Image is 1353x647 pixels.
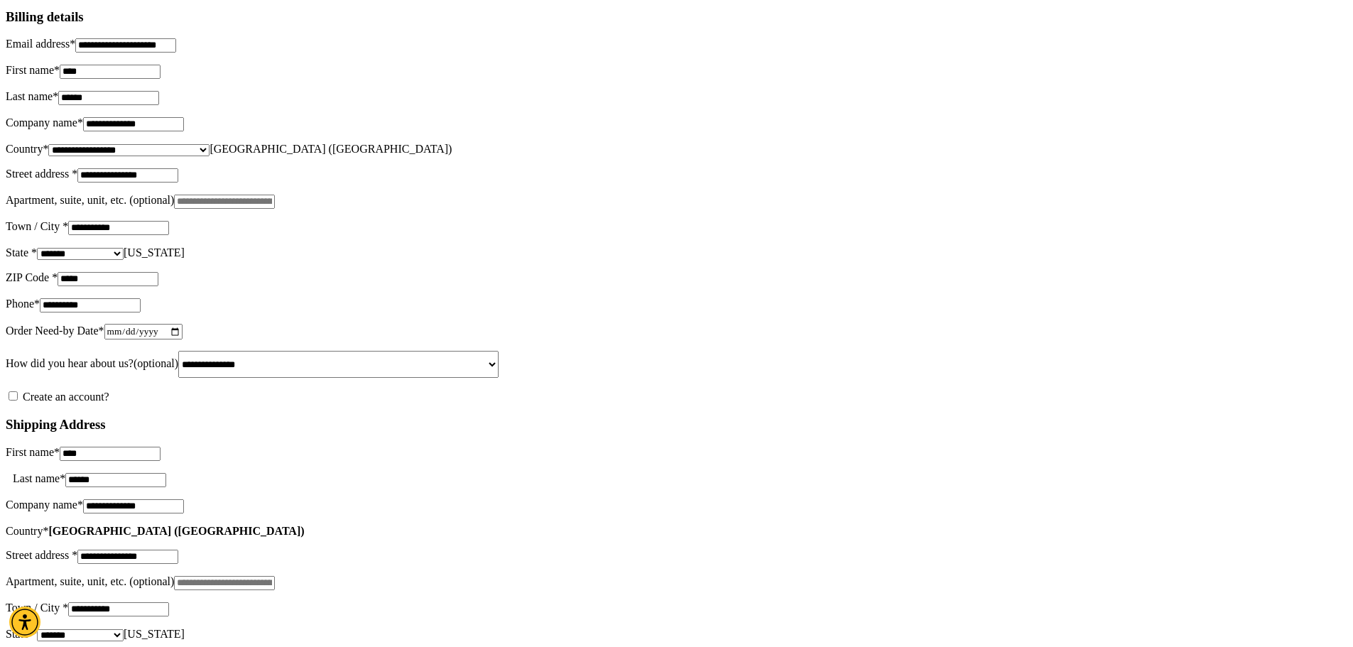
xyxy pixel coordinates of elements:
[6,220,68,232] label: Town / City
[124,628,185,640] span: New Mexico
[6,499,83,511] label: Company name
[6,64,60,76] label: First name
[9,391,18,401] input: Create an account?
[210,143,452,155] span: Country
[6,194,174,206] label: Apartment, suite, unit, etc.
[6,575,174,587] label: Apartment, suite, unit, etc.
[6,271,58,283] label: ZIP Code
[124,246,185,259] span: New Mexico
[13,472,65,484] label: Last name
[48,525,304,537] strong: [GEOGRAPHIC_DATA] ([GEOGRAPHIC_DATA])
[6,116,83,129] label: Company name
[129,575,174,587] span: (optional)
[124,246,185,259] span: State/Province
[6,9,688,25] h3: Billing details
[134,357,178,369] span: (optional)
[210,143,452,155] span: United States (US)
[6,90,58,102] label: Last name
[6,325,104,337] label: Order Need-by Date
[124,628,185,640] span: State/Province
[6,417,106,432] span: Shipping Address
[6,38,75,50] label: Email address
[6,549,77,561] label: Street address
[6,446,60,458] label: First name
[23,391,109,403] span: Create an account?
[6,298,40,310] label: Phone
[129,194,174,206] span: (optional)
[6,168,77,180] label: Street address
[6,357,178,369] label: How did you hear about us?
[9,607,40,638] div: Accessibility Menu
[6,143,48,155] label: Country
[6,525,48,537] label: Country
[6,246,37,259] label: State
